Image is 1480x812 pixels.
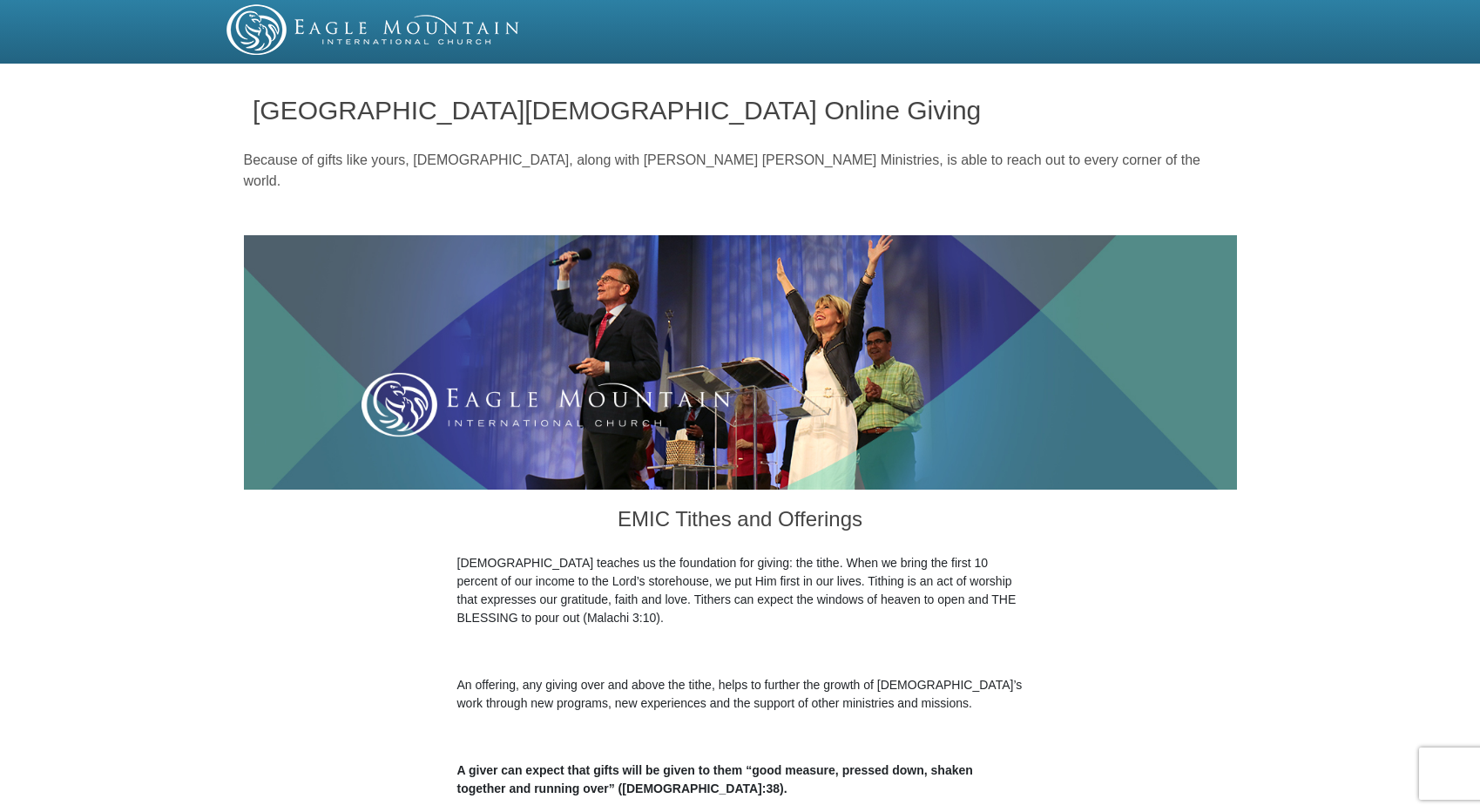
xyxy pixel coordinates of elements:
[253,96,1227,125] h1: [GEOGRAPHIC_DATA][DEMOGRAPHIC_DATA] Online Giving
[226,4,521,55] img: EMIC
[457,763,973,795] b: A giver can expect that gifts will be given to them “good measure, pressed down, shaken together ...
[457,554,1024,627] p: [DEMOGRAPHIC_DATA] teaches us the foundation for giving: the tithe. When we bring the first 10 pe...
[457,676,1024,713] p: An offering, any giving over and above the tithe, helps to further the growth of [DEMOGRAPHIC_DAT...
[457,490,1024,554] h3: EMIC Tithes and Offerings
[244,150,1237,192] p: Because of gifts like yours, [DEMOGRAPHIC_DATA], along with [PERSON_NAME] [PERSON_NAME] Ministrie...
